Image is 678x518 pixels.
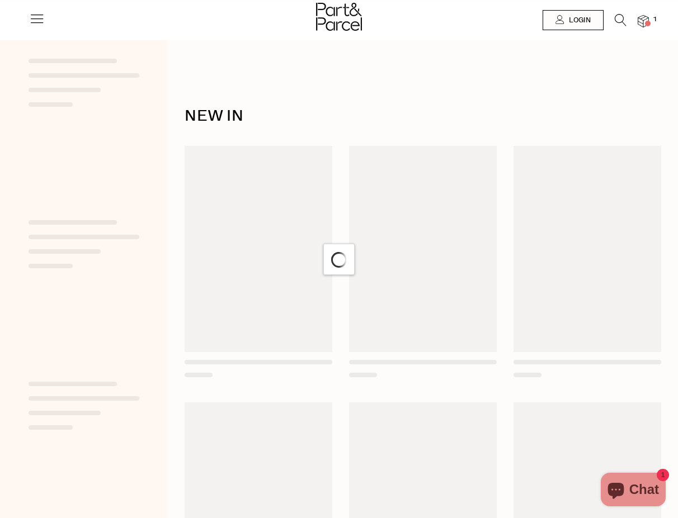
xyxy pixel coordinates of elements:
[185,103,661,129] h1: NEW IN
[543,10,604,30] a: Login
[316,3,362,31] img: Part&Parcel
[597,473,669,509] inbox-online-store-chat: Shopify online store chat
[638,15,649,27] a: 1
[650,15,660,25] span: 1
[566,16,591,25] span: Login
